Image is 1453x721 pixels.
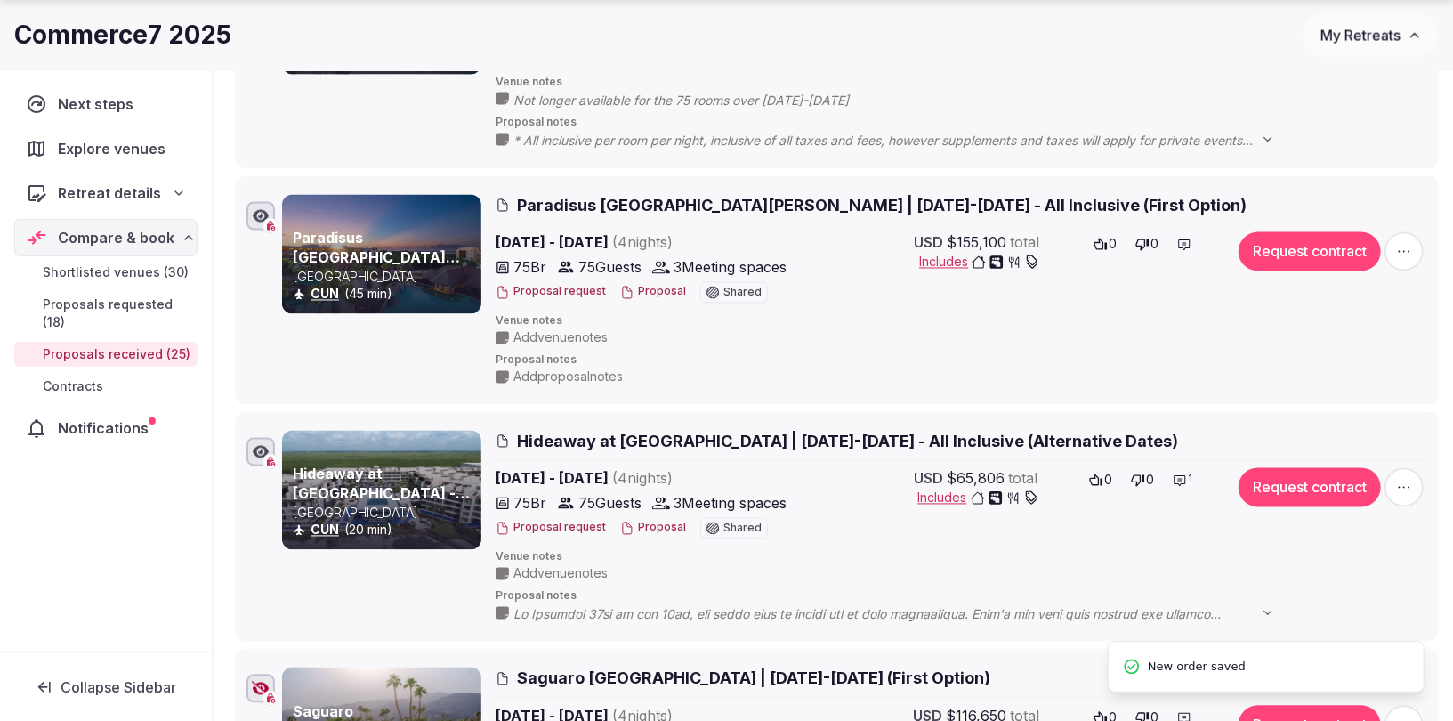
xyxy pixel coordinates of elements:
[58,417,156,439] span: Notifications
[58,182,161,204] span: Retreat details
[948,468,1005,490] span: $65,806
[293,466,470,523] a: Hideaway at [GEOGRAPHIC_DATA] - Adults Only
[513,257,546,279] span: 75 Br
[496,589,1427,604] span: Proposal notes
[1320,27,1401,45] span: My Retreats
[612,470,673,488] span: ( 4 night s )
[1189,473,1193,488] span: 1
[496,232,809,254] span: [DATE] - [DATE]
[293,522,478,539] div: (20 min)
[513,606,1293,624] span: Lo Ipsumdol 37si am con 10ad, eli seddo eius te incidi utl et dolo magnaaliqua. Enim'a min veni q...
[723,523,762,534] span: Shared
[43,263,189,281] span: Shortlisted venues (30)
[620,521,686,536] button: Proposal
[1084,468,1118,493] button: 0
[43,345,190,363] span: Proposals received (25)
[914,232,943,254] span: USD
[14,342,198,367] a: Proposals received (25)
[43,296,190,331] span: Proposals requested (18)
[14,409,198,447] a: Notifications
[1151,236,1159,254] span: 0
[14,668,198,707] button: Collapse Sidebar
[58,227,174,248] span: Compare & book
[311,523,339,538] a: CUN
[496,353,1427,369] span: Proposal notes
[513,133,1293,150] span: * All inclusive per room per night, inclusive of all taxes and fees, however supplements and taxe...
[578,493,642,514] span: 75 Guests
[58,138,173,159] span: Explore venues
[61,678,176,696] span: Collapse Sidebar
[517,668,990,690] span: Saguaro [GEOGRAPHIC_DATA] | [DATE]-[DATE] (First Option)
[919,254,1039,271] button: Includes
[915,468,944,490] span: USD
[612,234,673,252] span: ( 4 night s )
[311,287,339,302] a: CUN
[1304,13,1439,58] button: My Retreats
[14,292,198,335] a: Proposals requested (18)
[947,232,1006,254] span: $155,100
[513,329,608,347] span: Add venue notes
[620,285,686,300] button: Proposal
[496,116,1427,131] span: Proposal notes
[496,550,1427,565] span: Venue notes
[1239,232,1381,271] button: Request contract
[674,493,787,514] span: 3 Meeting spaces
[517,195,1247,217] span: Paradisus [GEOGRAPHIC_DATA][PERSON_NAME] | [DATE]-[DATE] - All Inclusive (First Option)
[1009,468,1038,490] span: total
[1130,232,1165,257] button: 0
[513,369,623,386] span: Add proposal notes
[513,565,608,583] span: Add venue notes
[1110,236,1118,254] span: 0
[674,257,787,279] span: 3 Meeting spaces
[496,521,606,536] button: Proposal request
[293,286,478,304] div: (45 min)
[496,285,606,300] button: Proposal request
[1147,472,1155,490] span: 0
[43,377,103,395] span: Contracts
[1105,472,1113,490] span: 0
[14,260,198,285] a: Shortlisted venues (30)
[311,286,339,304] button: CUN
[293,505,478,523] p: [GEOGRAPHIC_DATA]
[496,75,1427,90] span: Venue notes
[293,230,460,307] a: Paradisus [GEOGRAPHIC_DATA][PERSON_NAME] - [GEOGRAPHIC_DATA]
[14,130,198,167] a: Explore venues
[496,314,1427,329] span: Venue notes
[14,18,231,53] h1: Commerce7 2025
[1148,656,1246,677] span: New order saved
[1239,468,1381,507] button: Request contract
[1126,468,1160,493] button: 0
[918,490,1038,507] button: Includes
[513,493,546,514] span: 75 Br
[723,288,762,298] span: Shared
[14,85,198,123] a: Next steps
[14,374,198,399] a: Contracts
[1010,232,1039,254] span: total
[293,269,478,287] p: [GEOGRAPHIC_DATA]
[58,93,141,115] span: Next steps
[513,92,884,109] span: Not longer available for the 75 rooms over [DATE]-[DATE]
[496,468,809,490] span: [DATE] - [DATE]
[578,257,642,279] span: 75 Guests
[1088,232,1123,257] button: 0
[311,522,339,539] button: CUN
[517,431,1178,453] span: Hideaway at [GEOGRAPHIC_DATA] | [DATE]-[DATE] - All Inclusive (Alternative Dates)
